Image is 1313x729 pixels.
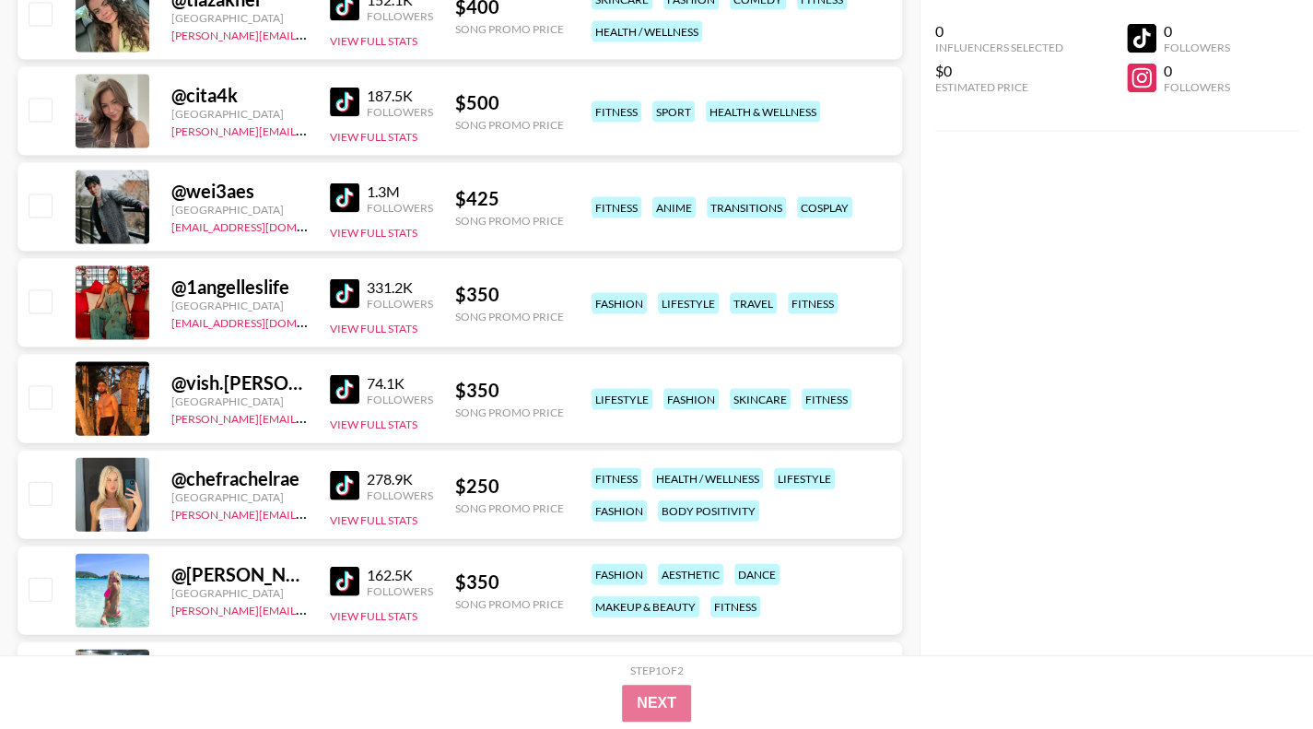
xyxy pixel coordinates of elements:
div: Song Promo Price [455,214,564,228]
a: [PERSON_NAME][EMAIL_ADDRESS][PERSON_NAME][DOMAIN_NAME] [171,504,532,522]
div: Followers [367,393,433,406]
a: [EMAIL_ADDRESS][DOMAIN_NAME] [171,217,357,234]
div: 278.9K [367,470,433,488]
div: $ 350 [455,283,564,306]
div: fitness [788,293,838,314]
div: aesthetic [658,564,723,585]
div: Followers [367,201,433,215]
div: Song Promo Price [455,310,564,323]
div: [GEOGRAPHIC_DATA] [171,490,308,504]
div: fitness [592,101,641,123]
div: Followers [1164,80,1230,94]
div: Song Promo Price [455,406,564,419]
div: cosplay [797,197,852,218]
a: [PERSON_NAME][EMAIL_ADDRESS][DOMAIN_NAME] [171,600,444,617]
iframe: Drift Widget Chat Controller [1221,637,1291,707]
div: Followers [367,105,433,119]
div: Song Promo Price [455,22,564,36]
div: anime [652,197,696,218]
button: View Full Stats [330,34,417,48]
div: 0 [935,22,1063,41]
div: makeup & beauty [592,596,699,617]
button: View Full Stats [330,130,417,144]
div: fitness [592,468,641,489]
a: [PERSON_NAME][EMAIL_ADDRESS][DOMAIN_NAME] [171,121,444,138]
div: 0 [1164,62,1230,80]
div: [GEOGRAPHIC_DATA] [171,394,308,408]
div: health / wellness [652,468,763,489]
a: [EMAIL_ADDRESS][DOMAIN_NAME] [171,312,357,330]
div: @ 1angelleslife [171,276,308,299]
div: Followers [367,488,433,502]
div: health & wellness [706,101,820,123]
div: fashion [592,500,647,522]
img: TikTok [330,183,359,213]
div: fashion [663,389,719,410]
div: Followers [367,584,433,598]
div: @ vish.[PERSON_NAME] [171,371,308,394]
div: Influencers Selected [935,41,1063,54]
div: 331.2K [367,278,433,297]
div: fitness [592,197,641,218]
button: View Full Stats [330,322,417,335]
button: View Full Stats [330,609,417,623]
div: 1.3M [367,182,433,201]
div: Followers [367,9,433,23]
div: Estimated Price [935,80,1063,94]
div: 162.5K [367,566,433,584]
a: [PERSON_NAME][EMAIL_ADDRESS][DOMAIN_NAME] [171,408,444,426]
div: Song Promo Price [455,501,564,515]
div: Song Promo Price [455,597,564,611]
div: lifestyle [658,293,719,314]
img: TikTok [330,567,359,596]
div: fitness [802,389,851,410]
div: transitions [707,197,786,218]
div: fitness [710,596,760,617]
div: $ 350 [455,379,564,402]
div: $ 425 [455,187,564,210]
div: @ [PERSON_NAME].[PERSON_NAME] [171,563,308,586]
button: View Full Stats [330,226,417,240]
div: Song Promo Price [455,118,564,132]
div: fashion [592,564,647,585]
div: [GEOGRAPHIC_DATA] [171,203,308,217]
div: $ 350 [455,570,564,594]
div: 0 [1164,22,1230,41]
div: 74.1K [367,374,433,393]
div: body positivity [658,500,759,522]
div: @ cita4k [171,84,308,107]
div: @ wei3aes [171,180,308,203]
div: skincare [730,389,791,410]
div: $ 500 [455,91,564,114]
div: lifestyle [774,468,835,489]
div: travel [730,293,777,314]
div: 187.5K [367,87,433,105]
div: [GEOGRAPHIC_DATA] [171,299,308,312]
div: Followers [1164,41,1230,54]
button: Next [622,685,691,722]
div: fashion [592,293,647,314]
div: lifestyle [592,389,652,410]
button: View Full Stats [330,417,417,431]
div: dance [734,564,780,585]
div: [GEOGRAPHIC_DATA] [171,586,308,600]
img: TikTok [330,471,359,500]
div: [GEOGRAPHIC_DATA] [171,107,308,121]
div: $0 [935,62,1063,80]
div: health / wellness [592,21,702,42]
div: @ chefrachelrae [171,467,308,490]
img: TikTok [330,88,359,117]
div: Step 1 of 2 [630,664,684,677]
div: Followers [367,297,433,311]
img: TikTok [330,279,359,309]
img: TikTok [330,375,359,405]
a: [PERSON_NAME][EMAIL_ADDRESS][PERSON_NAME][DOMAIN_NAME] [171,25,532,42]
button: View Full Stats [330,513,417,527]
div: $ 250 [455,475,564,498]
div: [GEOGRAPHIC_DATA] [171,11,308,25]
div: sport [652,101,695,123]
